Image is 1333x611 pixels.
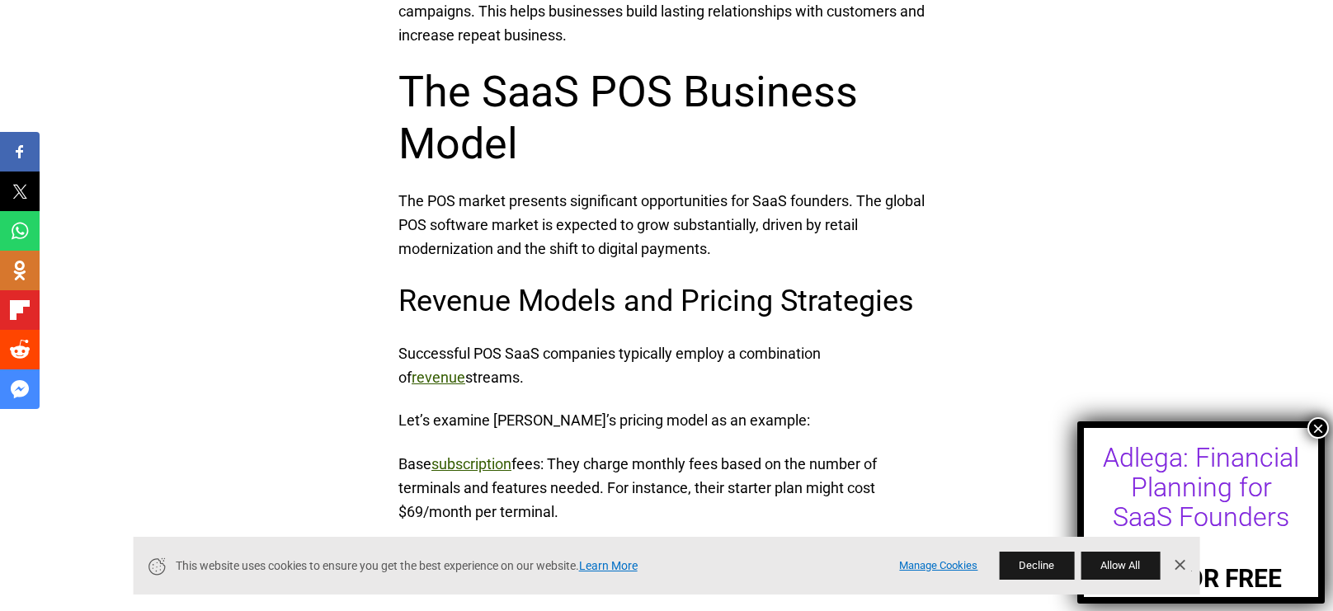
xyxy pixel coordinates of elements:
[999,552,1074,580] button: Decline
[398,342,935,390] p: Successful POS SaaS companies typically employ a combination of streams.
[147,556,167,576] svg: Cookie Icon
[1166,553,1191,578] a: Dismiss Banner
[398,280,935,322] h3: Revenue Models and Pricing Strategies
[1081,552,1160,580] button: Allow All
[431,455,511,472] a: subscription
[1307,417,1329,439] button: Close
[579,559,638,572] a: Learn More
[176,557,877,575] span: This website uses cookies to ensure you get the best experience on our website.
[1099,443,1303,532] div: Adlega: Financial Planning for SaaS Founders
[398,409,935,433] p: Let’s examine [PERSON_NAME]’s pricing model as an example:
[398,453,935,524] p: Base fees: They charge monthly fees based on the number of terminals and features needed. For ins...
[899,557,977,575] a: Manage Cookies
[398,67,935,170] h2: The SaaS POS Business Model
[412,369,465,386] a: revenue
[398,190,935,261] p: The POS market presents significant opportunities for SaaS founders. The global POS software mark...
[1121,535,1282,593] a: TRY FOR FREE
